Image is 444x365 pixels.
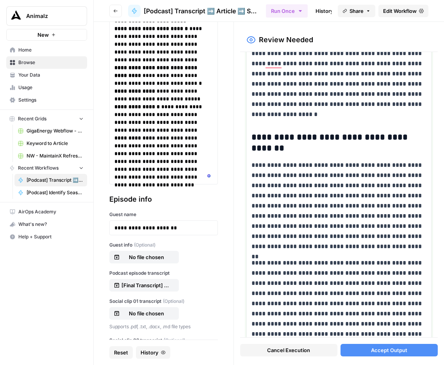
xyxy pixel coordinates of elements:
span: Keyword to Article [27,140,84,147]
label: Social clip 02 transcript [109,337,218,344]
a: [Podcast] Transcript ➡️ Article ➡️ Social Post [128,5,260,17]
p: Supports .pdf, .txt, .docx, .md file types [109,323,218,331]
span: Edit Workflow [383,7,417,15]
p: No file chosen [121,253,171,261]
label: Guest info [109,242,218,249]
label: Social clip 01 transcript [109,298,218,305]
div: What's new? [7,218,87,230]
a: GigaEnergy Webflow - Shop Inventories [14,125,87,137]
span: Recent Workflows [18,165,59,172]
span: Usage [18,84,84,91]
a: [Podcast] Identify Season Quotes & Topics [14,186,87,199]
span: GigaEnergy Webflow - Shop Inventories [27,127,84,134]
span: [Podcast] Transcript ➡️ Article ➡️ Social Post [27,177,84,184]
span: Accept Output [371,346,407,354]
span: (Optional) [163,298,184,305]
button: Share [338,5,375,17]
label: Podcast episode transcript [109,270,218,277]
span: NW - MaintainX Refresh Workflow [27,152,84,159]
a: History [311,5,338,17]
p: [Final Transcript] Season Wrap-up.txt [121,281,171,289]
span: Browse [18,59,84,66]
button: No file chosen [109,251,179,263]
a: Keyword to Article [14,137,87,150]
a: Settings [6,94,87,106]
a: Your Data [6,69,87,81]
button: Accept Output [341,344,438,356]
button: Recent Grids [6,113,87,125]
a: [Podcast] Transcript ➡️ Article ➡️ Social Post [14,174,87,186]
button: Reset [109,346,133,359]
button: Cancel Execution [240,344,337,356]
button: New [6,29,87,41]
span: Home [18,47,84,54]
img: Animalz Logo [9,9,23,23]
button: What's new? [6,218,87,231]
button: Run Once [266,4,308,18]
button: Recent Workflows [6,162,87,174]
a: AirOps Academy [6,206,87,218]
a: NW - MaintainX Refresh Workflow [14,150,87,162]
p: No file chosen [121,310,171,317]
a: Home [6,44,87,56]
button: Help + Support [6,231,87,243]
h2: Review Needed [259,34,313,45]
span: AirOps Academy [18,208,84,215]
span: Cancel Execution [267,346,310,354]
button: [Final Transcript] Season Wrap-up.txt [109,279,179,292]
span: Your Data [18,72,84,79]
a: Browse [6,56,87,69]
span: History [141,349,159,356]
span: [Podcast] Transcript ➡️ Article ➡️ Social Post [144,6,260,16]
a: Edit Workflow [378,5,428,17]
span: Reset [114,349,128,356]
span: [Podcast] Identify Season Quotes & Topics [27,189,84,196]
span: Animalz [26,12,73,20]
button: No file chosen [109,307,179,320]
div: Episode info [109,194,218,205]
span: (Optional) [134,242,155,249]
label: Guest name [109,211,218,218]
span: Recent Grids [18,115,46,122]
span: Settings [18,97,84,104]
span: (Optional) [164,337,185,344]
span: Share [349,7,364,15]
a: Usage [6,81,87,94]
button: Workspace: Animalz [6,6,87,26]
button: History [136,346,170,359]
span: New [37,31,49,39]
span: Help + Support [18,233,84,240]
